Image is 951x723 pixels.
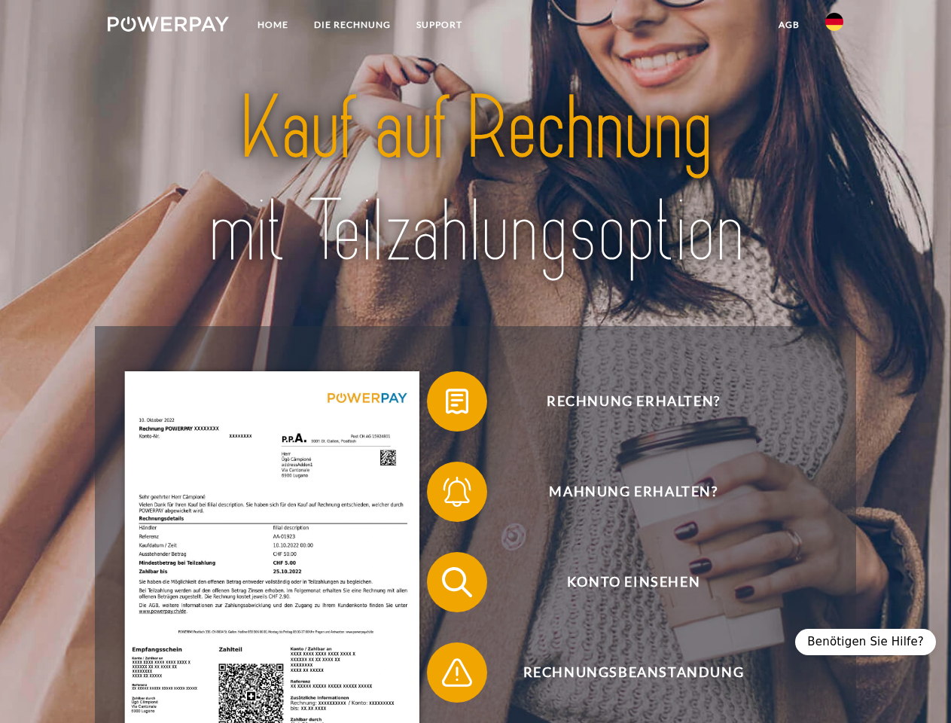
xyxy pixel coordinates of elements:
span: Rechnungsbeanstandung [449,642,818,703]
img: logo-powerpay-white.svg [108,17,229,32]
button: Rechnung erhalten? [427,371,818,432]
a: Home [245,11,301,38]
img: qb_bill.svg [438,383,476,420]
button: Konto einsehen [427,552,818,612]
a: agb [766,11,812,38]
img: qb_warning.svg [438,654,476,691]
img: qb_search.svg [438,563,476,601]
button: Mahnung erhalten? [427,462,818,522]
span: Rechnung erhalten? [449,371,818,432]
a: SUPPORT [404,11,475,38]
img: qb_bell.svg [438,473,476,511]
button: Rechnungsbeanstandung [427,642,818,703]
img: title-powerpay_de.svg [144,72,807,288]
a: DIE RECHNUNG [301,11,404,38]
img: de [825,13,843,31]
span: Konto einsehen [449,552,818,612]
span: Mahnung erhalten? [449,462,818,522]
div: Benötigen Sie Hilfe? [795,629,936,655]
